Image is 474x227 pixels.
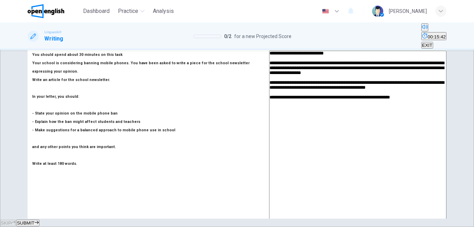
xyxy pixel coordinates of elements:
[421,23,446,32] div: Mute
[422,43,432,48] span: EXIT
[421,42,433,49] button: EXIT
[421,32,446,41] div: Hide
[321,9,330,14] img: en
[32,76,269,168] h6: Write an article for the school newsletter. In your letter, you should: - State your opinion on t...
[153,7,174,15] span: Analysis
[389,7,427,15] div: [PERSON_NAME]
[80,5,112,17] button: Dashboard
[1,220,11,226] span: SKIP
[83,7,110,15] span: Dashboard
[28,4,80,18] a: OpenEnglish logo
[16,220,39,226] button: SUBMIT
[372,6,383,17] img: Profile picture
[32,59,269,76] h6: Your school is considering banning mobile phones. You have been asked to write a piece for the sc...
[44,30,61,35] span: Linguaskill
[44,35,63,43] h1: Writing
[17,220,34,226] span: SUBMIT
[118,7,138,15] span: Practice
[224,32,231,41] span: 0 / 2
[421,32,446,40] button: 00:15:42
[32,51,269,59] h6: You should spend about 30 minutes on this task
[428,34,446,39] span: 00:15:42
[115,5,147,17] button: Practice
[28,4,64,18] img: OpenEnglish logo
[150,5,177,17] button: Analysis
[234,32,291,41] span: for a new Projected Score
